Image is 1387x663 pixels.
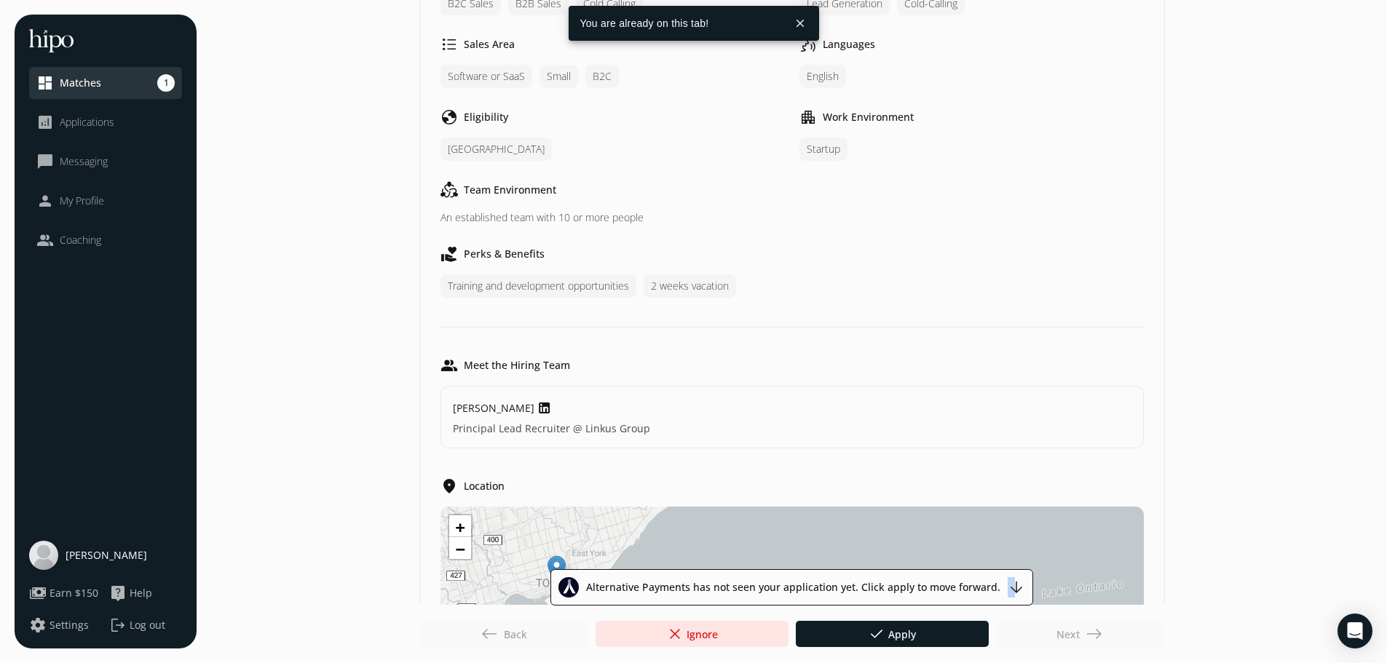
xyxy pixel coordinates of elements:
[453,400,534,416] span: [PERSON_NAME]
[464,247,545,261] h5: Perks & Benefits
[787,10,813,36] button: close
[36,153,175,170] a: chat_bubble_outlineMessaging
[36,231,54,249] span: people
[50,586,98,600] span: Earn $150
[440,181,458,199] span: diversity_2
[66,548,147,563] span: [PERSON_NAME]
[440,210,644,225] span: An established team with 10 or more people
[440,245,458,263] span: volunteer_activism
[36,74,54,92] span: dashboard
[440,36,458,53] span: format_list_bulleted
[464,479,505,493] h5: Location
[449,515,471,537] a: Zoom in
[799,108,817,126] span: apartment
[29,616,89,634] button: settingsSettings
[29,584,102,602] a: paymentsEarn $150
[540,65,578,88] span: Small
[823,110,914,124] h5: Work Environment
[796,621,989,647] button: doneApply
[1008,579,1025,596] span: arrow_downward
[29,29,74,52] img: hh-logo-white
[60,115,114,130] span: Applications
[799,65,846,88] span: English
[440,138,552,161] span: [GEOGRAPHIC_DATA]
[60,154,108,169] span: Messaging
[596,621,789,647] button: closeIgnore
[29,584,98,602] button: paymentsEarn $150
[464,37,515,52] h5: Sales Area
[109,584,152,602] button: live_helpHelp
[464,183,556,197] h5: Team Environment
[464,358,570,373] h5: Meet the Hiring Team
[585,65,619,88] span: B2C
[799,138,847,161] span: Startup
[449,537,471,559] a: Zoom out
[868,625,916,643] span: Apply
[36,114,175,131] a: analyticsApplications
[36,114,54,131] span: analytics
[666,625,718,643] span: Ignore
[440,108,458,126] span: globe
[586,580,1000,595] span: Alternative Payments has not seen your application yet. Click apply to move forward.
[453,421,650,436] h5: Principal Lead Recruiter @ Linkus Group
[36,192,175,210] a: personMy Profile
[440,65,532,88] span: Software or SaaS
[799,36,817,53] span: voice_selection
[109,616,127,634] span: logout
[440,357,458,374] span: group
[455,540,465,558] span: −
[1337,614,1372,648] div: Open Intercom Messenger
[548,555,566,585] img: Marker
[36,192,54,210] span: person
[823,37,875,52] h5: Languages
[569,6,787,41] div: You are already on this tab!
[60,233,101,247] span: Coaching
[157,74,175,92] span: 1
[109,584,127,602] span: live_help
[60,194,104,208] span: My Profile
[29,616,47,634] span: settings
[868,625,885,643] span: done
[109,584,182,602] a: live_helpHelp
[50,618,89,632] span: Settings
[464,110,508,124] h5: Eligibility
[455,518,465,536] span: +
[29,584,47,602] span: payments
[29,541,58,570] img: user-photo
[440,477,458,495] span: location_on
[109,616,182,634] button: logoutLog out
[644,274,736,298] span: 2 weeks vacation
[36,231,175,249] a: peopleCoaching
[440,274,636,298] span: Training and development opportunities
[60,76,101,90] span: Matches
[36,153,54,170] span: chat_bubble_outline
[130,618,165,632] span: Log out
[666,625,684,643] span: close
[29,616,102,634] a: settingsSettings
[558,577,579,598] img: Emplpyer image
[130,586,152,600] span: Help
[36,74,175,92] a: dashboardMatches1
